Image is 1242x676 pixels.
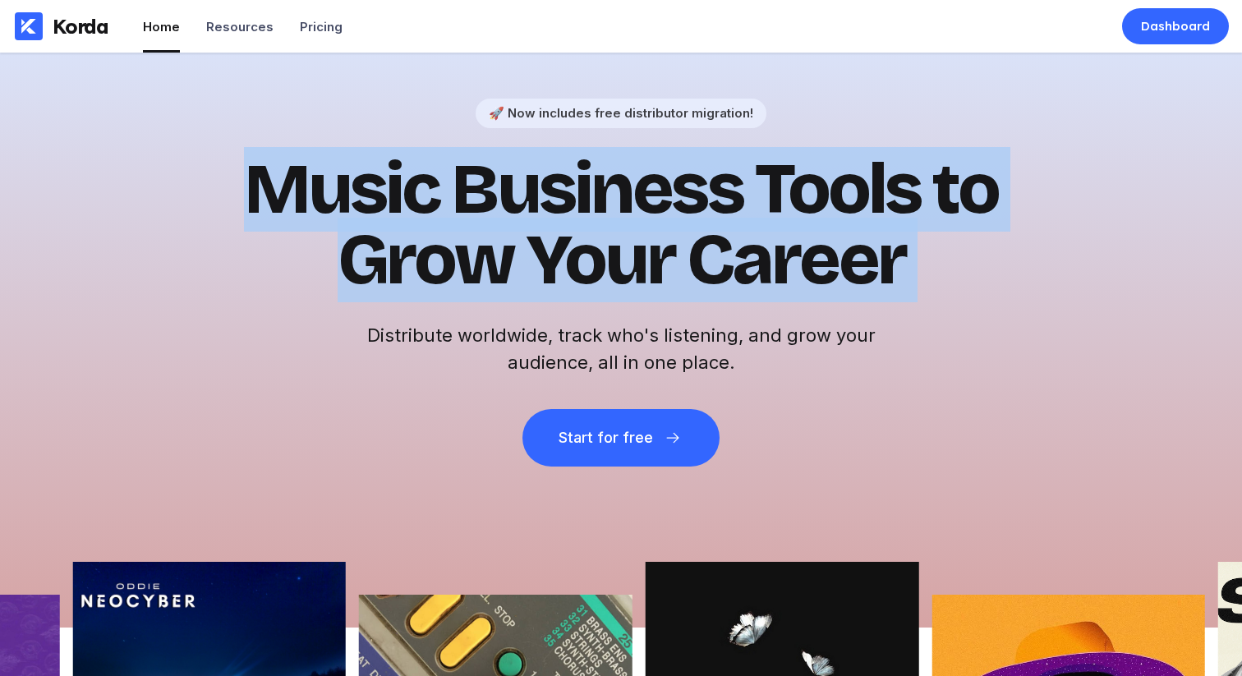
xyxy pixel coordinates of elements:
div: Home [143,19,180,34]
h1: Music Business Tools to Grow Your Career [218,154,1023,296]
h2: Distribute worldwide, track who's listening, and grow your audience, all in one place. [358,322,884,376]
div: Pricing [300,19,343,34]
a: Dashboard [1122,8,1229,44]
div: Resources [206,19,274,34]
div: Start for free [559,430,652,446]
button: Start for free [522,409,720,467]
div: Korda [53,14,108,39]
div: Dashboard [1141,18,1210,34]
div: 🚀 Now includes free distributor migration! [489,105,753,121]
